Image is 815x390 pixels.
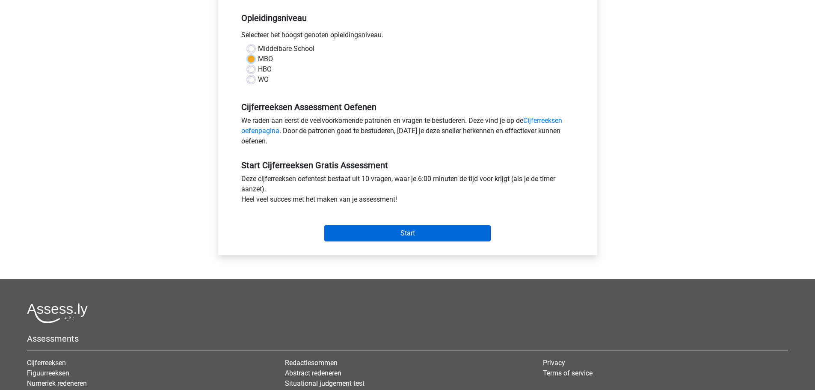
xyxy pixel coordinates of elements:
a: Situational judgement test [285,379,365,387]
a: Privacy [543,359,565,367]
a: Terms of service [543,369,593,377]
h5: Start Cijferreeksen Gratis Assessment [241,160,574,170]
label: Middelbare School [258,44,314,54]
label: HBO [258,64,272,74]
h5: Assessments [27,333,788,344]
a: Abstract redeneren [285,369,341,377]
label: WO [258,74,269,85]
div: Selecteer het hoogst genoten opleidingsniveau. [235,30,581,44]
h5: Opleidingsniveau [241,9,574,27]
div: Deze cijferreeksen oefentest bestaat uit 10 vragen, waar je 6:00 minuten de tijd voor krijgt (als... [235,174,581,208]
a: Redactiesommen [285,359,338,367]
a: Numeriek redeneren [27,379,87,387]
a: Figuurreeksen [27,369,69,377]
input: Start [324,225,491,241]
h5: Cijferreeksen Assessment Oefenen [241,102,574,112]
label: MBO [258,54,273,64]
img: Assessly logo [27,303,88,323]
a: Cijferreeksen [27,359,66,367]
div: We raden aan eerst de veelvoorkomende patronen en vragen te bestuderen. Deze vind je op de . Door... [235,116,581,150]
